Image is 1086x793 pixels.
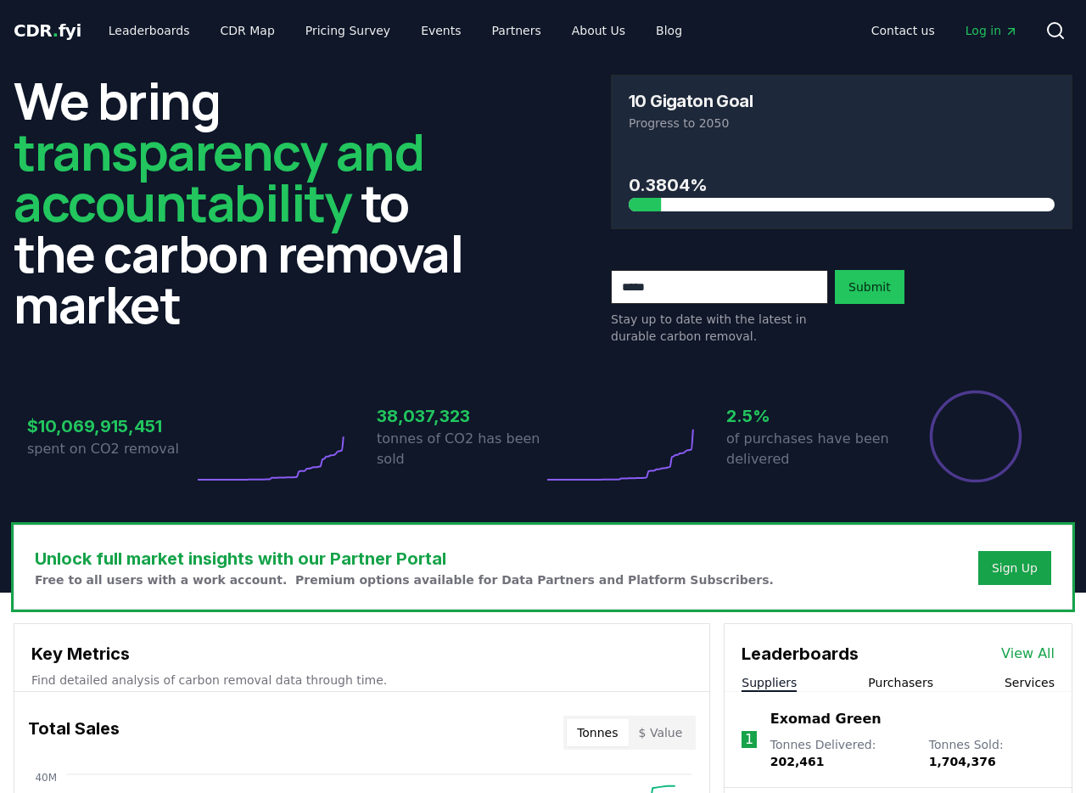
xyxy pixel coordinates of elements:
[629,93,753,110] h3: 10 Gigaton Goal
[726,403,893,429] h3: 2.5%
[742,674,797,691] button: Suppliers
[27,413,193,439] h3: $10,069,915,451
[770,736,912,770] p: Tonnes Delivered :
[479,15,555,46] a: Partners
[14,19,81,42] a: CDR.fyi
[742,641,859,666] h3: Leaderboards
[95,15,204,46] a: Leaderboards
[858,15,949,46] a: Contact us
[858,15,1032,46] nav: Main
[292,15,404,46] a: Pricing Survey
[929,736,1055,770] p: Tonnes Sold :
[745,729,753,750] p: 1
[835,270,904,304] button: Submit
[35,772,57,784] tspan: 40M
[377,429,543,470] p: tonnes of CO2 has been sold
[629,719,693,746] button: $ Value
[642,15,696,46] a: Blog
[35,546,774,571] h3: Unlock full market insights with our Partner Portal
[611,311,828,345] p: Stay up to date with the latest in durable carbon removal.
[567,719,628,746] button: Tonnes
[928,389,1023,484] div: Percentage of sales delivered
[929,755,996,768] span: 1,704,376
[31,672,692,689] p: Find detailed analysis of carbon removal data through time.
[966,22,1018,39] span: Log in
[770,755,825,768] span: 202,461
[35,571,774,588] p: Free to all users with a work account. Premium options available for Data Partners and Platform S...
[1005,674,1055,691] button: Services
[14,116,423,237] span: transparency and accountability
[14,20,81,41] span: CDR fyi
[629,172,1055,198] h3: 0.3804%
[992,560,1038,576] a: Sign Up
[28,716,120,750] h3: Total Sales
[629,115,1055,132] p: Progress to 2050
[952,15,1032,46] a: Log in
[868,674,933,691] button: Purchasers
[377,403,543,429] h3: 38,037,323
[770,709,882,729] a: Exomad Green
[95,15,696,46] nav: Main
[53,20,59,41] span: .
[407,15,474,46] a: Events
[978,551,1051,585] button: Sign Up
[558,15,639,46] a: About Us
[1001,644,1055,664] a: View All
[31,641,692,666] h3: Key Metrics
[27,439,193,459] p: spent on CO2 removal
[14,75,475,329] h2: We bring to the carbon removal market
[207,15,288,46] a: CDR Map
[726,429,893,470] p: of purchases have been delivered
